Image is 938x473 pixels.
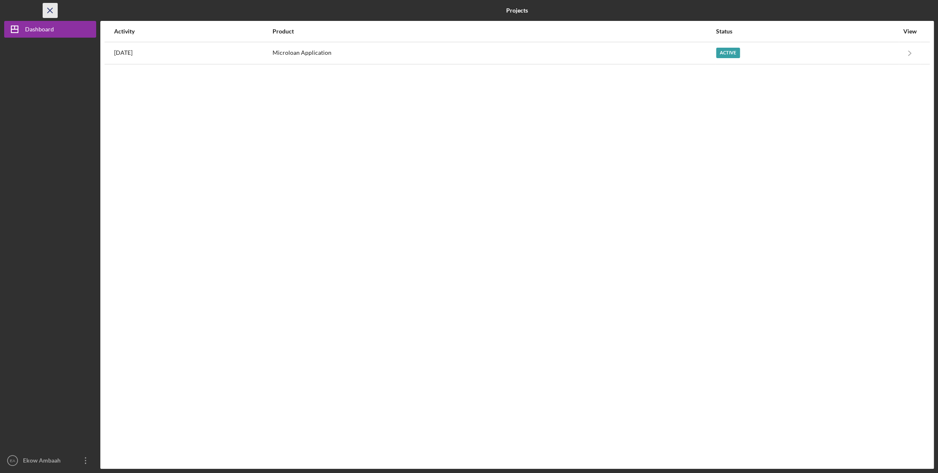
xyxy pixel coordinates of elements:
[273,43,715,64] div: Microloan Application
[506,7,528,14] b: Projects
[4,452,96,469] button: EAEkow Ambaah
[114,49,133,56] time: 2025-08-21 19:15
[4,21,96,38] button: Dashboard
[716,48,740,58] div: Active
[21,452,75,471] div: Ekow Ambaah
[25,21,54,40] div: Dashboard
[114,28,272,35] div: Activity
[899,28,920,35] div: View
[273,28,715,35] div: Product
[716,28,898,35] div: Status
[10,458,15,463] text: EA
